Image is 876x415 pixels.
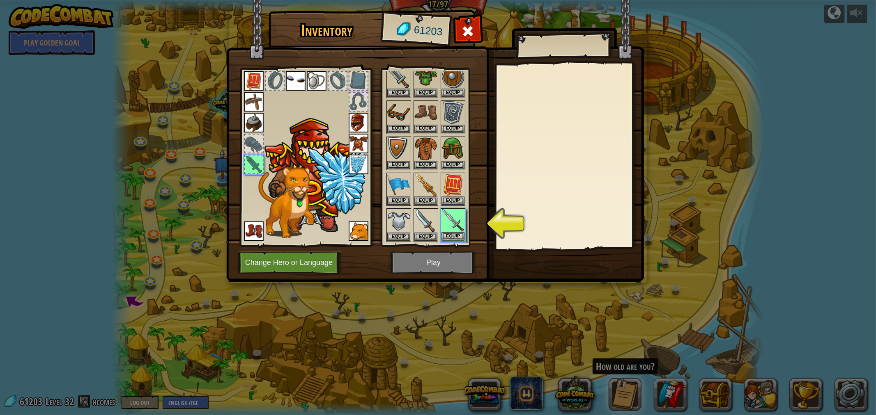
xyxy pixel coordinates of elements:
img: portrait.png [244,71,264,91]
button: Equip [387,125,410,133]
img: portrait.png [414,137,437,160]
button: Equip [387,161,410,169]
button: Equip [414,196,437,205]
button: Equip [441,161,464,169]
img: deflector-male.png [264,115,365,235]
img: portrait.png [387,137,410,160]
img: portrait.png [441,137,464,160]
img: portrait.png [349,155,368,174]
button: Equip [387,196,410,205]
img: portrait.png [414,101,437,124]
img: portrait.png [286,71,306,91]
img: portrait.png [244,92,264,112]
button: Equip [414,125,437,133]
span: 61203 [414,23,443,40]
button: Equip [441,89,464,97]
img: portrait.png [387,209,410,232]
button: Equip [414,161,437,169]
button: Equip [414,233,437,241]
button: Equip [441,196,464,205]
img: portrait.png [349,221,368,241]
button: Equip [414,89,437,97]
button: Equip [441,232,464,241]
img: portrait.png [441,65,464,88]
img: portrait.png [349,113,368,132]
img: portrait.png [387,173,410,196]
img: portrait.png [387,101,410,124]
img: portrait.png [414,173,437,196]
button: Equip [387,89,410,97]
button: Equip [441,125,464,133]
img: portrait.png [414,65,437,88]
img: cougar-paper-dolls.png [258,167,314,238]
button: Equip [387,233,410,241]
img: portrait.png [414,209,437,232]
h1: Inventory [274,22,379,39]
img: portrait.png [244,113,264,132]
img: portrait.png [441,209,464,232]
button: Change Hero or Language [238,251,342,274]
img: portrait.png [307,71,326,91]
img: portrait.png [441,173,464,196]
img: portrait.png [244,221,264,241]
img: portrait.png [441,101,464,124]
img: portrait.png [349,134,368,153]
img: portrait.png [387,65,410,88]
